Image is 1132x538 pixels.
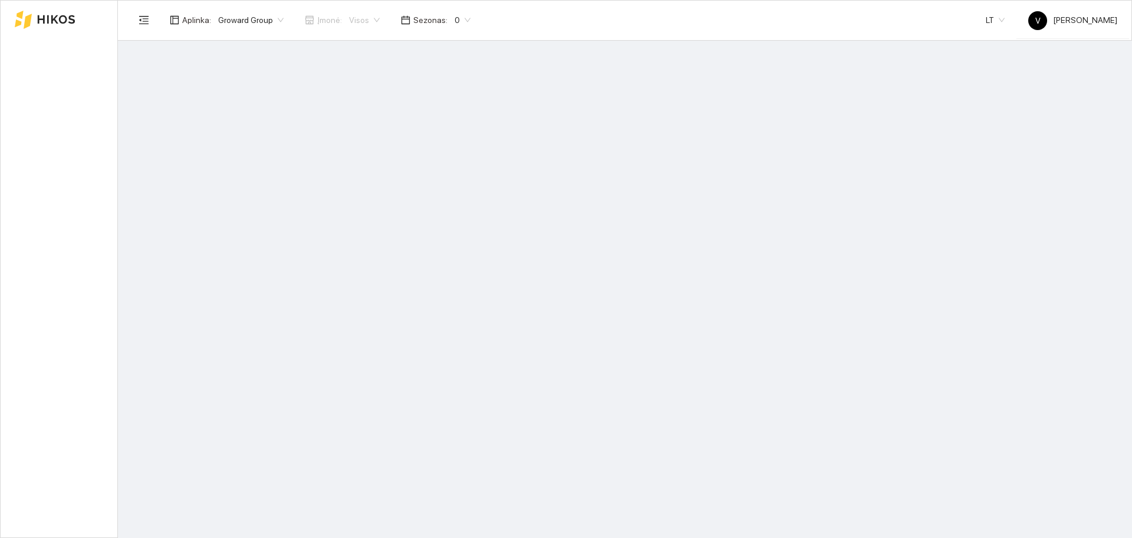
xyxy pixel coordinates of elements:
[986,11,1005,29] span: LT
[182,14,211,27] span: Aplinka :
[317,14,342,27] span: Įmonė :
[1035,11,1041,30] span: V
[170,15,179,25] span: layout
[455,11,470,29] span: 0
[132,8,156,32] button: menu-fold
[413,14,447,27] span: Sezonas :
[218,11,284,29] span: Groward Group
[349,11,380,29] span: Visos
[1028,15,1117,25] span: [PERSON_NAME]
[139,15,149,25] span: menu-fold
[401,15,410,25] span: calendar
[305,15,314,25] span: shop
